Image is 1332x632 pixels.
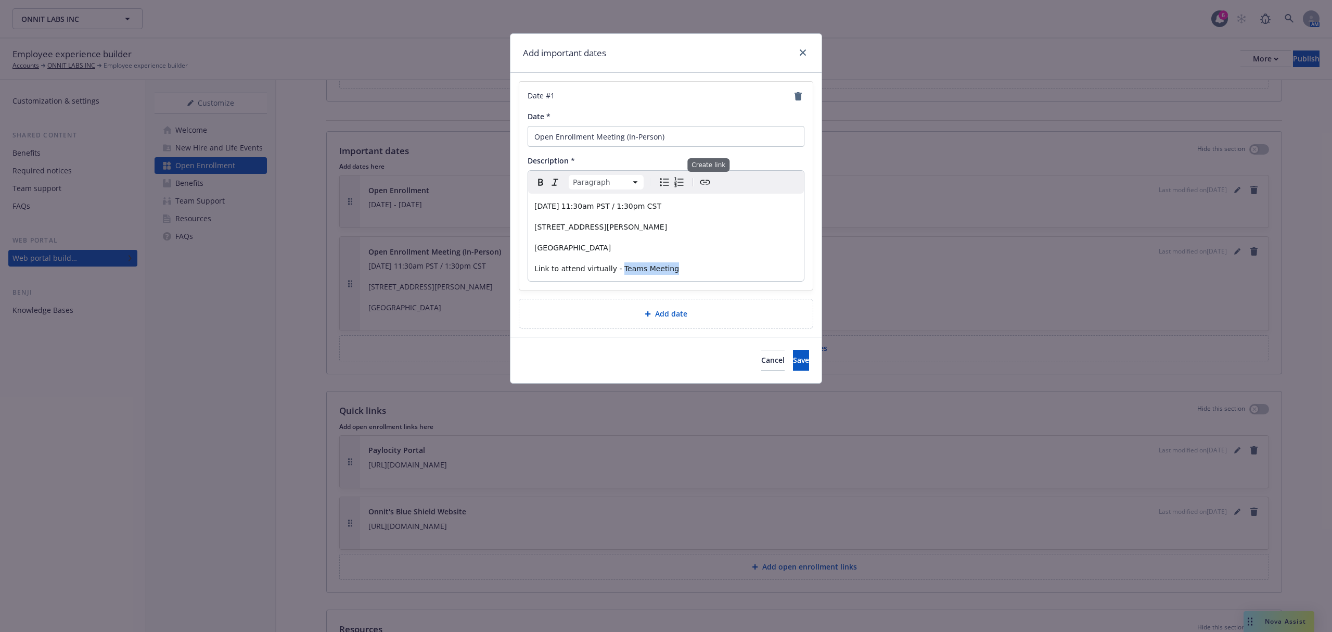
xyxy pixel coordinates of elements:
span: Cancel [761,355,785,365]
div: Create link [687,158,729,172]
span: Date # 1 [528,90,555,103]
button: Italic [548,175,562,189]
span: [DATE] 11:30am PST / 1:30pm CST [534,202,661,210]
button: Save [793,350,809,371]
a: close [797,46,809,59]
div: toggle group [657,175,686,189]
span: Date * [528,111,550,121]
div: Add date [519,299,813,328]
span: Save [793,355,809,365]
div: editable markdown [528,194,804,281]
button: Cancel [761,350,785,371]
button: Numbered list [672,175,686,189]
button: Block type [569,175,644,189]
h1: Add important dates [523,46,606,60]
button: Bold [533,175,548,189]
button: Bulleted list [657,175,672,189]
span: [STREET_ADDRESS][PERSON_NAME] [534,223,667,231]
span: Add date [655,308,687,319]
button: Create link [698,175,712,189]
span: Link to attend virtually - Teams Meeting [534,264,679,273]
input: Add date here [528,126,804,147]
a: remove [792,90,804,103]
span: Description * [528,156,575,166]
span: [GEOGRAPHIC_DATA] [534,244,611,252]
